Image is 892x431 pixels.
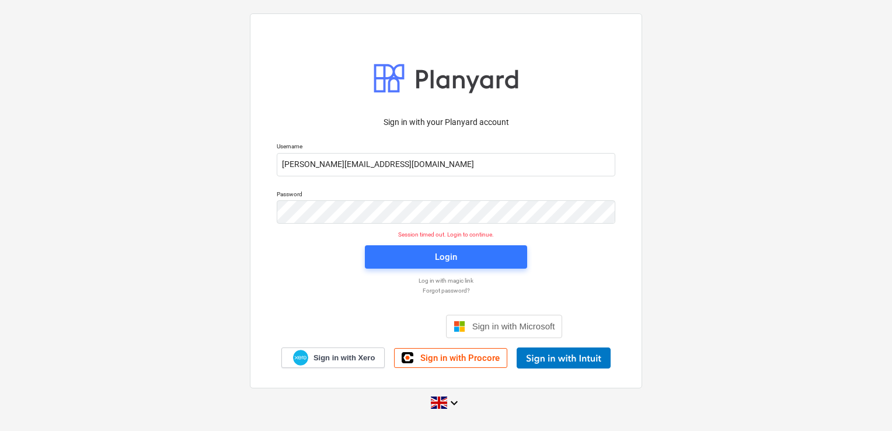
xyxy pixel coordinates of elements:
p: Username [277,142,615,152]
a: Forgot password? [271,287,621,294]
span: Sign in with Procore [420,353,500,363]
p: Password [277,190,615,200]
img: Xero logo [293,350,308,366]
i: keyboard_arrow_down [447,396,461,410]
span: Sign in with Xero [313,353,375,363]
iframe: Sign in with Google Button [324,314,442,339]
div: Login [435,249,457,265]
span: Sign in with Microsoft [472,321,555,331]
p: Sign in with your Planyard account [277,116,615,128]
button: Login [365,245,527,269]
input: Username [277,153,615,176]
a: Log in with magic link [271,277,621,284]
a: Sign in with Procore [394,348,507,368]
a: Sign in with Xero [281,347,385,368]
p: Session timed out. Login to continue. [270,231,622,238]
img: Microsoft logo [454,321,465,332]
